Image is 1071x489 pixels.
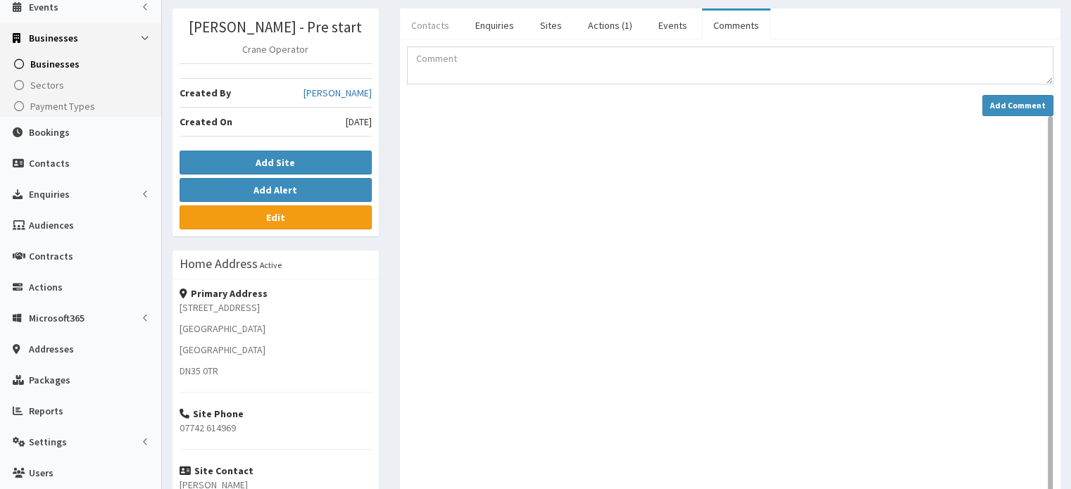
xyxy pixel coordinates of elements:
[29,405,63,417] span: Reports
[464,11,525,40] a: Enquiries
[577,11,644,40] a: Actions (1)
[180,300,372,315] p: [STREET_ADDRESS]
[4,53,161,75] a: Businesses
[266,211,285,224] b: Edit
[30,100,95,113] span: Payment Types
[29,312,84,324] span: Microsoft365
[253,184,297,196] b: Add Alert
[180,87,231,99] b: Created By
[29,32,78,44] span: Businesses
[400,11,461,40] a: Contacts
[180,205,372,229] a: Edit
[180,287,268,300] strong: Primary Address
[29,374,70,386] span: Packages
[29,1,58,13] span: Events
[29,436,67,448] span: Settings
[180,19,372,35] h3: [PERSON_NAME] - Pre start
[180,364,372,378] p: DN35 0TR
[982,95,1053,116] button: Add Comment
[29,188,70,201] span: Enquiries
[29,466,54,479] span: Users
[30,58,80,70] span: Businesses
[407,46,1053,84] textarea: Comment
[180,258,258,270] h3: Home Address
[29,219,74,231] span: Audiences
[29,343,74,355] span: Addresses
[702,11,770,40] a: Comments
[180,343,372,357] p: [GEOGRAPHIC_DATA]
[180,322,372,336] p: [GEOGRAPHIC_DATA]
[4,75,161,96] a: Sectors
[180,421,372,435] p: 07742 614969
[29,157,70,170] span: Contacts
[180,407,244,420] strong: Site Phone
[29,126,70,139] span: Bookings
[180,178,372,202] button: Add Alert
[647,11,699,40] a: Events
[180,42,372,56] p: Crane Operator
[260,260,282,270] small: Active
[346,115,372,129] span: [DATE]
[303,86,372,100] a: [PERSON_NAME]
[180,464,253,477] strong: Site Contact
[29,281,63,293] span: Actions
[529,11,573,40] a: Sites
[180,115,232,128] b: Created On
[29,250,73,262] span: Contracts
[4,96,161,117] a: Payment Types
[990,100,1046,110] strong: Add Comment
[30,79,64,91] span: Sectors
[256,156,295,169] b: Add Site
